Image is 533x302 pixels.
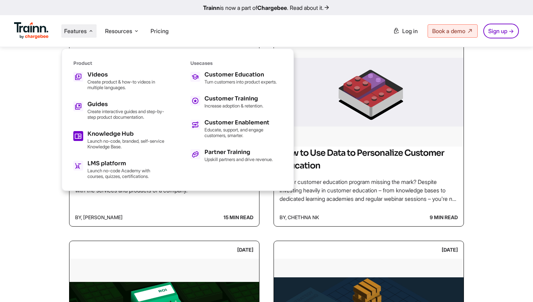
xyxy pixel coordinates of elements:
[428,24,478,38] a: Book a demo
[14,22,49,39] img: Trainn Logo
[190,120,282,138] a: Customer Enablement Educate, support, and engage customers, smarter.
[280,211,319,223] span: by, Chethna NK
[280,178,458,203] p: Is your customer education program missing the mark? Despite investing heavily in customer educat...
[190,72,282,85] a: Customer Education Turn customers into product experts.
[204,79,277,85] p: Turn customers into product experts.
[204,96,263,101] h5: Customer Training
[223,211,253,223] b: 15 min read
[87,109,165,120] p: Create interactive guides and step-by-step product documentation.
[73,60,165,66] h6: Product
[483,24,519,38] a: Sign up →
[204,127,282,138] p: Educate, support, and engage customers, smarter.
[204,156,273,162] p: Upskill partners and drive revenue.
[87,131,165,137] h5: Knowledge Hub
[204,103,263,109] p: Increase adoption & retention.
[87,161,165,166] h5: LMS platform
[73,101,165,120] a: Guides Create interactive guides and step-by-step product documentation.
[274,39,464,145] img: How to Use Data to Personalize Customer Education
[204,120,282,125] h5: Customer Enablement
[432,27,465,35] span: Book a demo
[204,149,273,155] h5: Partner Training
[151,27,169,35] a: Pricing
[274,21,464,227] a: [DATE] How to Use Data to Personalize Customer Education How to Use Data to Personalize Customer ...
[190,96,282,109] a: Customer Training Increase adoption & retention.
[75,211,123,223] span: by, [PERSON_NAME]
[280,147,458,172] h2: How to Use Data to Personalize Customer Education
[430,211,458,223] b: 9 min read
[87,101,165,107] h5: Guides
[389,25,422,37] a: Log in
[190,60,282,66] h6: Usecases
[73,161,165,179] a: LMS platform Launch no-code Academy with courses, quizzes, certifications.
[73,72,165,90] a: Videos Create product & how-to videos in multiple languages.
[87,72,165,78] h5: Videos
[105,27,132,35] span: Resources
[257,4,287,11] b: Chargebee
[73,131,165,149] a: Knowledge Hub Launch no-code, branded, self-service Knowledge Base.
[87,79,165,90] p: Create product & how-to videos in multiple languages.
[204,72,277,78] h5: Customer Education
[64,27,87,35] span: Features
[402,27,418,35] span: Log in
[87,168,165,179] p: Launch no-code Academy with courses, quizzes, certifications.
[87,138,165,149] p: Launch no-code, branded, self-service Knowledge Base.
[203,4,220,11] b: Trainn
[498,268,533,302] iframe: Chat Widget
[237,244,253,256] div: [DATE]
[190,149,282,162] a: Partner Training Upskill partners and drive revenue.
[442,244,458,256] div: [DATE]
